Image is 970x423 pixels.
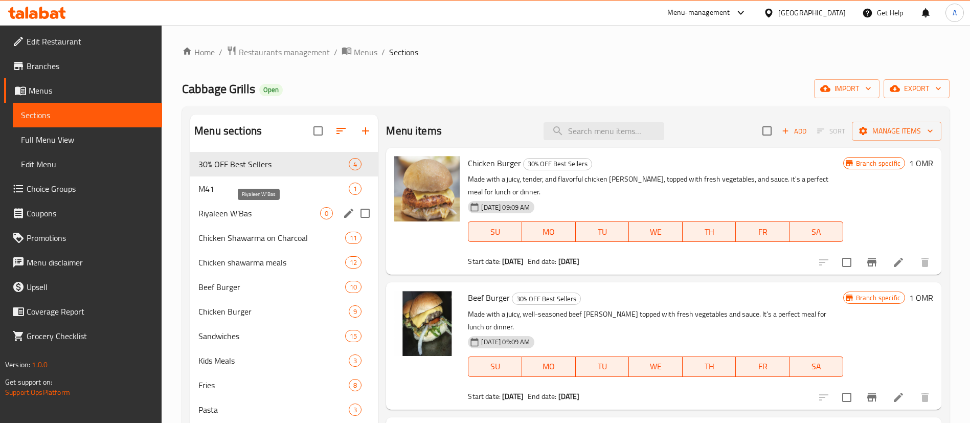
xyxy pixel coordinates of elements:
input: search [544,122,664,140]
b: [DATE] [558,390,580,403]
div: items [349,183,362,195]
span: Edit Menu [21,158,154,170]
div: items [345,256,362,269]
span: TU [580,359,625,374]
div: items [349,404,362,416]
span: Grocery Checklist [27,330,154,342]
span: WE [633,359,679,374]
button: delete [913,385,937,410]
button: edit [341,206,356,221]
button: SU [468,357,522,377]
span: Promotions [27,232,154,244]
span: Fries [198,379,349,391]
div: items [349,354,362,367]
b: [DATE] [502,390,524,403]
span: Coupons [27,207,154,219]
button: import [814,79,879,98]
span: 1.0.0 [32,358,48,371]
span: Add item [778,123,810,139]
span: Start date: [468,390,501,403]
span: Beef Burger [468,290,510,305]
button: MO [522,221,576,242]
span: Kids Meals [198,354,349,367]
div: items [345,330,362,342]
span: 9 [349,307,361,317]
div: Menu-management [667,7,730,19]
span: Choice Groups [27,183,154,195]
span: 8 [349,381,361,390]
span: 30% OFF Best Sellers [198,158,349,170]
div: [GEOGRAPHIC_DATA] [778,7,846,18]
span: 4 [349,160,361,169]
a: Full Menu View [13,127,162,152]
span: Branches [27,60,154,72]
button: FR [736,357,789,377]
span: Menu disclaimer [27,256,154,269]
h6: 1 OMR [909,291,933,305]
a: Promotions [4,226,162,250]
span: SA [794,359,839,374]
span: 10 [346,282,361,292]
span: 0 [321,209,332,218]
span: 11 [346,233,361,243]
span: MO [526,225,572,239]
button: TH [683,357,736,377]
div: Sandwiches15 [190,324,378,348]
span: Start date: [468,255,501,268]
span: TU [580,225,625,239]
span: Riyaleen W’Bas [198,207,320,219]
a: Edit menu item [892,391,905,404]
button: TH [683,221,736,242]
span: Sections [21,109,154,121]
button: export [884,79,950,98]
span: import [822,82,871,95]
span: Select all sections [307,120,329,142]
div: Beef Burger10 [190,275,378,299]
div: M411 [190,176,378,201]
span: SA [794,225,839,239]
button: TU [576,357,629,377]
div: Kids Meals3 [190,348,378,373]
span: Branch specific [852,159,905,168]
div: Riyaleen W’Bas0edit [190,201,378,226]
nav: breadcrumb [182,46,950,59]
b: [DATE] [558,255,580,268]
span: Select to update [836,387,858,408]
span: Chicken Burger [198,305,349,318]
h6: 1 OMR [909,156,933,170]
span: 30% OFF Best Sellers [512,293,580,305]
span: Select section [756,120,778,142]
a: Menus [342,46,377,59]
button: SA [789,357,843,377]
div: items [320,207,333,219]
button: Add [778,123,810,139]
span: [DATE] 09:09 AM [477,203,534,212]
div: items [349,158,362,170]
a: Restaurants management [227,46,330,59]
h2: Menu sections [194,123,262,139]
span: Chicken shawarma meals [198,256,345,269]
div: Fries8 [190,373,378,397]
span: Menus [354,46,377,58]
p: Made with a juicy, tender, and flavorful chicken [PERSON_NAME], topped with fresh vegetables, and... [468,173,843,198]
a: Branches [4,54,162,78]
button: delete [913,250,937,275]
span: Version: [5,358,30,371]
li: / [219,46,222,58]
span: 15 [346,331,361,341]
a: Home [182,46,215,58]
span: Open [259,85,283,94]
button: MO [522,357,576,377]
a: Coupons [4,201,162,226]
span: [DATE] 09:09 AM [477,337,534,347]
span: 3 [349,405,361,415]
li: / [381,46,385,58]
div: Pasta [198,404,349,416]
button: WE [629,357,683,377]
span: Edit Restaurant [27,35,154,48]
a: Menu disclaimer [4,250,162,275]
span: Sort sections [329,119,353,143]
span: Add [780,125,808,137]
